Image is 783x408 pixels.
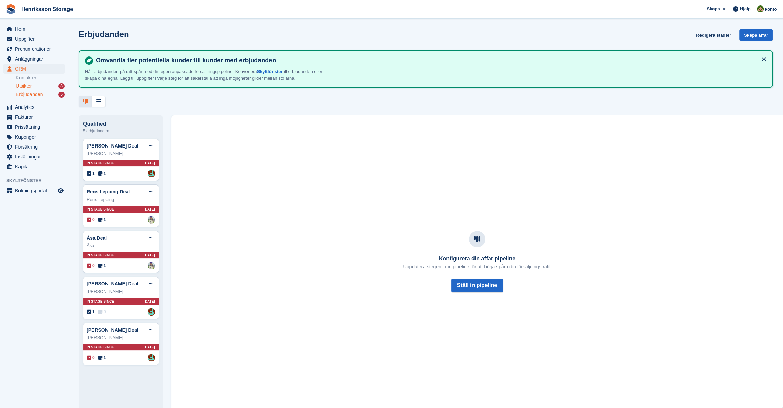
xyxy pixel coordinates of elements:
[87,327,138,333] a: [PERSON_NAME] Deal
[739,29,773,41] a: Skapa affär
[148,262,155,269] img: Daniel Axberg
[3,102,65,112] a: menu
[87,143,138,149] a: [PERSON_NAME] Deal
[144,161,155,166] span: [DATE]
[16,83,32,89] span: Utsikter
[87,242,155,249] div: Åsa
[56,187,65,195] a: Förhandsgranska butik
[15,162,56,171] span: Kapital
[3,54,65,64] a: menu
[87,263,95,269] span: 0
[15,102,56,112] span: Analytics
[15,44,56,54] span: Prenumerationer
[5,4,16,14] img: stora-icon-8386f47178a22dfd0bd8f6a31ec36ba5ce8667c1dd55bd0f319d3a0aa187defe.svg
[757,5,764,12] img: Sofie Abrahamsson
[18,3,76,15] a: Henriksson Storage
[15,24,56,34] span: Hem
[148,308,155,316] img: Isak Martinelle
[3,64,65,74] a: menu
[144,299,155,304] span: [DATE]
[3,112,65,122] a: menu
[148,354,155,361] img: Isak Martinelle
[403,256,551,262] h3: Konfigurera din affär pipeline
[87,345,114,350] span: In stage since
[3,44,65,54] a: menu
[3,34,65,44] a: menu
[16,91,65,98] a: Erbjudanden 5
[98,170,106,177] span: 1
[87,217,95,223] span: 0
[451,279,503,292] button: Ställ in pipeline
[98,263,106,269] span: 1
[740,5,751,12] span: Hjälp
[87,309,95,315] span: 1
[144,253,155,258] span: [DATE]
[87,235,107,241] a: Åsa Deal
[98,309,106,315] span: 0
[87,334,155,341] div: [PERSON_NAME]
[16,82,65,90] a: Utsikter 8
[87,253,114,258] span: In stage since
[87,196,155,203] div: Rens Lepping
[15,142,56,152] span: Försäkring
[15,122,56,132] span: Prissättning
[3,152,65,162] a: menu
[3,186,65,195] a: meny
[3,132,65,142] a: menu
[98,355,106,361] span: 1
[87,161,114,166] span: In stage since
[79,29,129,39] h1: Erbjudanden
[87,189,130,194] a: Rens Lepping Deal
[148,170,155,177] img: Isak Martinelle
[693,29,734,41] a: Redigera stadier
[15,64,56,74] span: CRM
[3,122,65,132] a: menu
[15,112,56,122] span: Fakturor
[257,69,282,74] a: Skyltfönster
[83,121,159,127] div: Qualified
[58,92,65,98] div: 5
[765,6,777,13] span: konto
[144,207,155,212] span: [DATE]
[87,150,155,157] div: [PERSON_NAME]
[6,177,68,184] span: Skyltfönster
[3,142,65,152] a: menu
[98,217,106,223] span: 1
[87,207,114,212] span: In stage since
[707,5,720,12] span: Skapa
[83,127,159,135] div: 5 erbjudanden
[403,263,551,270] p: Uppdatera stegen i din pipeline för att börja spåra din försäljningstratt.
[144,345,155,350] span: [DATE]
[148,216,155,224] img: Daniel Axberg
[87,170,95,177] span: 1
[16,91,43,98] span: Erbjudanden
[16,75,65,81] a: Kontakter
[87,355,95,361] span: 0
[15,132,56,142] span: Kuponger
[15,54,56,64] span: Anläggningar
[87,288,155,295] div: [PERSON_NAME]
[87,281,138,286] a: [PERSON_NAME] Deal
[3,24,65,34] a: menu
[15,34,56,44] span: Uppgifter
[85,68,325,81] p: Håll erbjudanden på rätt spår med din egen anpassade försäljningspipeline. Konvertera till erbjud...
[15,186,56,195] span: Bokningsportal
[93,56,767,64] h4: Omvandla fler potentiella kunder till kunder med erbjudanden
[3,162,65,171] a: menu
[87,299,114,304] span: In stage since
[58,83,65,89] div: 8
[15,152,56,162] span: Inställningar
